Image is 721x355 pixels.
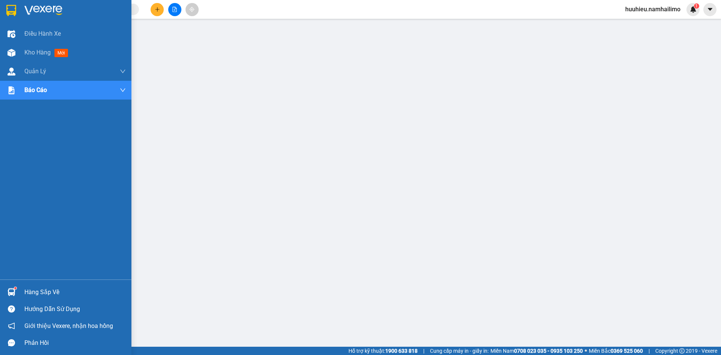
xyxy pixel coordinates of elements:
div: Hướng dẫn sử dụng [24,304,126,315]
span: ⚪️ [585,349,587,352]
div: Hàng sắp về [24,287,126,298]
span: notification [8,322,15,329]
sup: 1 [694,3,699,9]
span: aim [189,7,195,12]
sup: 1 [14,287,17,289]
span: Hỗ trợ kỹ thuật: [348,347,418,355]
img: solution-icon [8,86,15,94]
img: icon-new-feature [690,6,697,13]
span: 1 [695,3,698,9]
img: warehouse-icon [8,30,15,38]
span: message [8,339,15,346]
img: warehouse-icon [8,68,15,76]
span: caret-down [707,6,713,13]
button: aim [186,3,199,16]
span: Cung cấp máy in - giấy in: [430,347,489,355]
strong: 0708 023 035 - 0935 103 250 [514,348,583,354]
img: warehouse-icon [8,49,15,57]
span: huuhieu.namhailimo [619,5,686,14]
button: file-add [168,3,181,16]
span: Miền Bắc [589,347,643,355]
strong: 0369 525 060 [611,348,643,354]
span: Báo cáo [24,85,47,95]
span: copyright [679,348,685,353]
span: Điều hành xe [24,29,61,38]
span: Kho hàng [24,49,51,56]
span: down [120,68,126,74]
span: plus [155,7,160,12]
span: Miền Nam [490,347,583,355]
span: Giới thiệu Vexere, nhận hoa hồng [24,321,113,331]
div: Phản hồi [24,337,126,349]
img: logo-vxr [6,5,16,16]
img: warehouse-icon [8,288,15,296]
button: caret-down [703,3,716,16]
span: file-add [172,7,177,12]
span: | [649,347,650,355]
span: | [423,347,424,355]
span: down [120,87,126,93]
span: mới [54,49,68,57]
strong: 1900 633 818 [385,348,418,354]
button: plus [151,3,164,16]
span: question-circle [8,305,15,313]
span: Quản Lý [24,66,46,76]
